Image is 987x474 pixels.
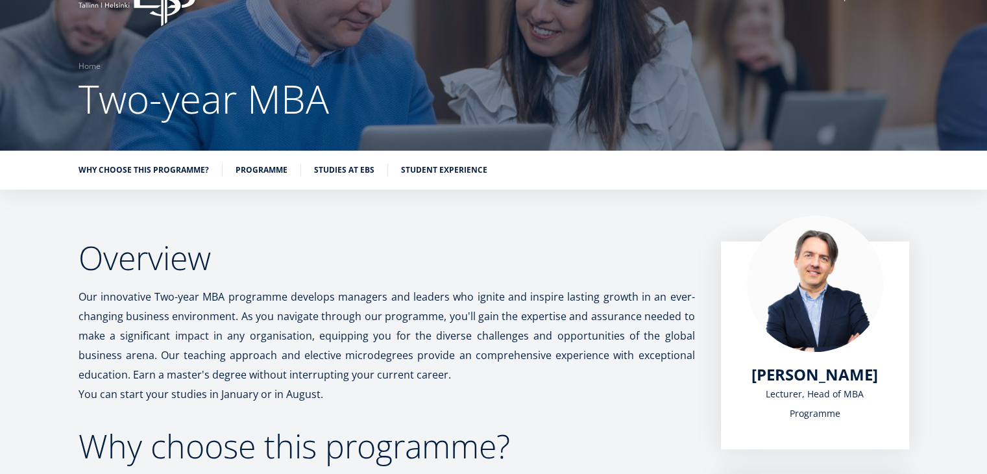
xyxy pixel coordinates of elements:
p: Our innovative Two-year MBA programme develops managers and leaders who ignite and inspire lastin... [79,287,695,384]
input: Two-year MBA [3,198,12,206]
a: Studies at EBS [314,164,374,177]
div: Lecturer, Head of MBA Programme [747,384,883,423]
p: You can start your studies in January or in August. [79,384,695,404]
h2: Overview [79,242,695,274]
img: Marko Rillo [747,216,883,352]
a: Student experience [401,164,487,177]
input: Technology Innovation MBA [3,215,12,223]
span: Technology Innovation MBA [15,214,125,226]
span: [PERSON_NAME] [751,364,878,385]
span: Last Name [308,1,350,12]
input: One-year MBA (in Estonian) [3,181,12,190]
a: Programme [236,164,287,177]
a: [PERSON_NAME] [751,365,878,384]
span: One-year MBA (in Estonian) [15,181,121,192]
span: Two-year MBA [15,197,71,209]
h2: Why choose this programme? [79,430,695,462]
a: Why choose this programme? [79,164,209,177]
a: Home [79,60,101,73]
span: Two-year MBA [79,72,329,125]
